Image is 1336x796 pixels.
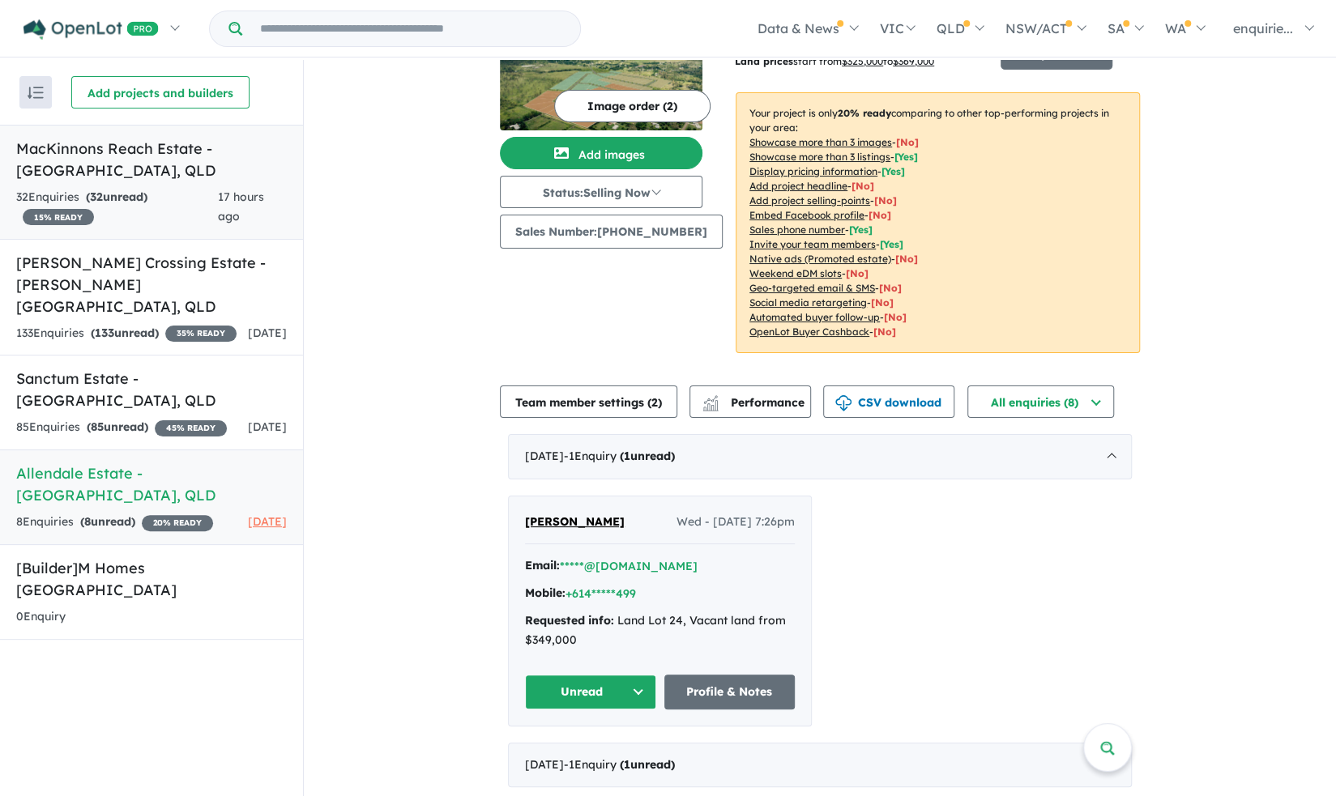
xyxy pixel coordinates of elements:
button: Add images [500,137,702,169]
u: Invite your team members [749,238,876,250]
span: [No] [871,296,894,309]
span: 15 % READY [23,209,94,225]
span: 1 [624,449,630,463]
b: 20 % ready [838,107,891,119]
span: 35 % READY [165,326,237,342]
button: Unread [525,675,656,709]
a: Profile & Notes [664,675,796,709]
strong: ( unread) [87,419,148,434]
span: - 1 Enquir y [564,449,675,463]
button: Add projects and builders [71,76,250,109]
u: Geo-targeted email & SMS [749,282,875,294]
strong: ( unread) [620,449,675,463]
span: [ Yes ] [880,238,903,250]
span: 20 % READY [142,515,213,531]
p: Your project is only comparing to other top-performing projects in your area: - - - - - - - - - -... [736,92,1140,353]
div: 8 Enquir ies [16,513,213,532]
span: Performance [705,395,805,410]
span: 1 [624,757,630,772]
h5: Allendale Estate - [GEOGRAPHIC_DATA] , QLD [16,462,287,506]
strong: Requested info: [525,613,614,628]
strong: Mobile: [525,585,566,600]
u: Add project selling-points [749,194,870,206]
span: [PERSON_NAME] [525,514,625,529]
span: 2 [651,395,658,410]
h5: [PERSON_NAME] Crossing Estate - [PERSON_NAME][GEOGRAPHIC_DATA] , QLD [16,252,287,317]
a: [PERSON_NAME] [525,513,625,532]
strong: ( unread) [91,326,159,340]
span: 133 [95,326,114,340]
span: [No] [895,253,918,265]
b: Land prices [735,55,793,67]
button: Team member settings (2) [500,385,677,418]
u: OpenLot Buyer Cashback [749,326,869,338]
p: start from [735,53,988,70]
h5: MacKinnons Reach Estate - [GEOGRAPHIC_DATA] , QLD [16,138,287,181]
u: Showcase more than 3 listings [749,151,890,163]
div: [DATE] [508,434,1132,479]
div: 133 Enquir ies [16,324,237,343]
u: Embed Facebook profile [749,209,864,221]
span: [No] [846,267,869,279]
span: - 1 Enquir y [564,757,675,772]
u: Social media retargeting [749,296,867,309]
div: [DATE] [508,743,1132,788]
img: download icon [835,395,852,411]
button: Performance [689,385,811,418]
span: 45 % READY [155,420,227,436]
span: Wed - [DATE] 7:26pm [677,513,795,532]
u: Weekend eDM slots [749,267,842,279]
span: [ Yes ] [849,223,873,236]
span: [No] [884,311,907,323]
span: 8 [84,514,91,529]
input: Try estate name, suburb, builder or developer [245,11,577,46]
button: Status:Selling Now [500,176,702,208]
img: Openlot PRO Logo White [23,19,159,40]
div: 85 Enquir ies [16,418,227,437]
div: 32 Enquir ies [16,188,218,227]
strong: Email: [525,558,560,573]
button: Sales Number:[PHONE_NUMBER] [500,215,723,249]
div: Land Lot 24, Vacant land from $349,000 [525,611,795,650]
img: sort.svg [28,87,44,99]
span: [ No ] [874,194,897,206]
img: line-chart.svg [703,395,718,404]
u: Native ads (Promoted estate) [749,253,891,265]
span: [DATE] [248,326,287,340]
strong: ( unread) [620,757,675,772]
u: Add project headline [749,180,847,192]
u: Display pricing information [749,165,877,177]
span: [ No ] [869,209,891,221]
u: $ 325,000 [842,55,883,67]
span: [DATE] [248,514,287,529]
strong: ( unread) [80,514,135,529]
img: Allendale Estate - Alligator Creek [500,9,702,130]
div: 0 Enquir y [16,607,66,627]
span: [No] [873,326,896,338]
h5: [Builder] M Homes [GEOGRAPHIC_DATA] [16,557,287,601]
u: $ 369,000 [893,55,934,67]
span: [ No ] [896,136,919,148]
u: Showcase more than 3 images [749,136,892,148]
button: CSV download [823,385,954,418]
img: bar-chart.svg [702,400,719,411]
strong: ( unread) [86,189,147,204]
span: 32 [90,189,103,204]
span: [ Yes ] [894,151,918,163]
span: [No] [879,282,902,294]
span: enquirie... [1233,20,1293,36]
span: 17 hours ago [218,189,264,223]
span: to [883,55,934,67]
span: [ No ] [852,180,874,192]
button: All enquiries (8) [967,385,1114,418]
span: [ Yes ] [881,165,905,177]
h5: Sanctum Estate - [GEOGRAPHIC_DATA] , QLD [16,368,287,411]
u: Sales phone number [749,223,845,236]
u: Automated buyer follow-up [749,311,880,323]
span: 85 [91,419,104,434]
button: Image order (2) [554,90,711,122]
span: [DATE] [248,419,287,434]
